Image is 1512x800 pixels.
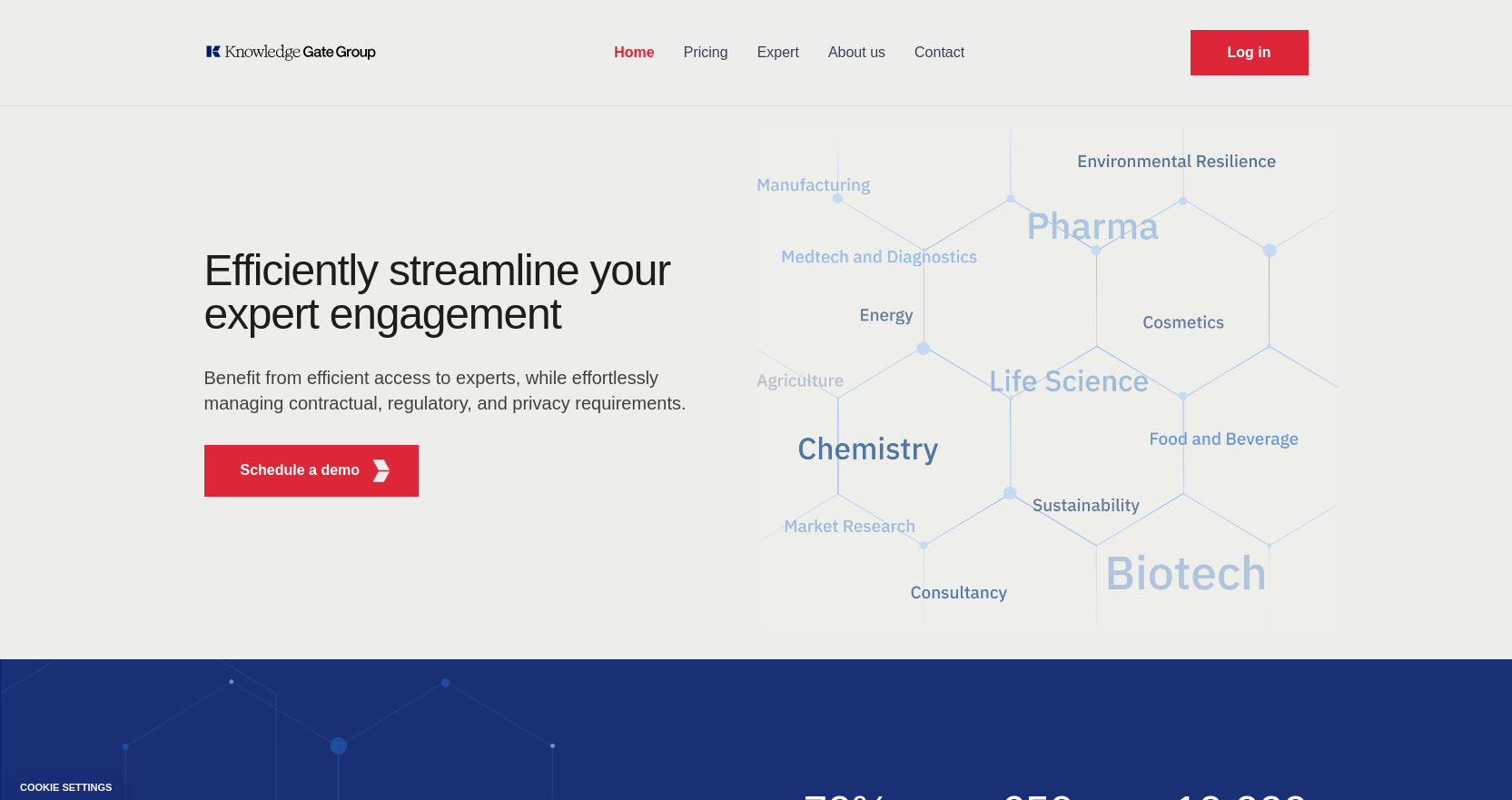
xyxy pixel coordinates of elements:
[900,29,979,76] a: Contact
[204,365,698,416] p: Benefit from efficient access to experts, while effortlessly managing contractual, regulatory, an...
[743,29,814,76] a: Expert
[204,44,389,62] a: KOL Knowledge Platform: Talk to Key External Experts (KEE)
[204,445,420,497] button: Schedule a demoKGG Fifth Element RED
[241,459,361,481] p: Schedule a demo
[756,118,1338,641] img: KGG Fifth Element RED
[1191,30,1309,75] a: Request Demo
[20,783,112,793] div: Cookie settings
[814,29,900,76] a: About us
[370,459,392,482] img: KGG Fifth Element RED
[204,246,671,338] h1: Efficiently streamline your expert engagement
[1421,713,1512,800] div: Chat-Widget
[669,29,743,76] a: Pricing
[1421,713,1512,800] iframe: Chat Widget
[599,29,668,76] a: Home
